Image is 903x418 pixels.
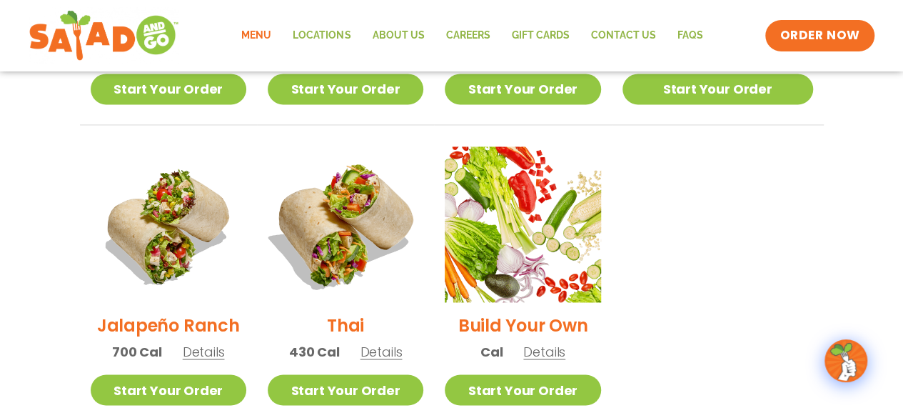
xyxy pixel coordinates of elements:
[97,313,240,338] h2: Jalapeño Ranch
[231,19,713,52] nav: Menu
[435,19,500,52] a: Careers
[254,133,437,316] img: Product photo for Thai Wrap
[29,7,179,64] img: new-SAG-logo-768×292
[445,374,600,405] a: Start Your Order
[780,27,859,44] span: ORDER NOW
[666,19,713,52] a: FAQs
[445,74,600,104] a: Start Your Order
[360,343,403,361] span: Details
[500,19,580,52] a: GIFT CARDS
[91,146,246,302] img: Product photo for Jalapeño Ranch Wrap
[622,74,813,104] a: Start Your Order
[826,341,866,381] img: wpChatIcon
[112,342,162,362] span: 700 Cal
[268,374,423,405] a: Start Your Order
[327,313,364,338] h2: Thai
[361,19,435,52] a: About Us
[282,19,361,52] a: Locations
[523,343,565,361] span: Details
[268,74,423,104] a: Start Your Order
[91,74,246,104] a: Start Your Order
[480,342,503,362] span: Cal
[289,342,340,362] span: 430 Cal
[183,343,225,361] span: Details
[445,146,600,302] img: Product photo for Build Your Own
[458,313,588,338] h2: Build Your Own
[91,374,246,405] a: Start Your Order
[580,19,666,52] a: Contact Us
[231,19,282,52] a: Menu
[765,20,874,51] a: ORDER NOW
